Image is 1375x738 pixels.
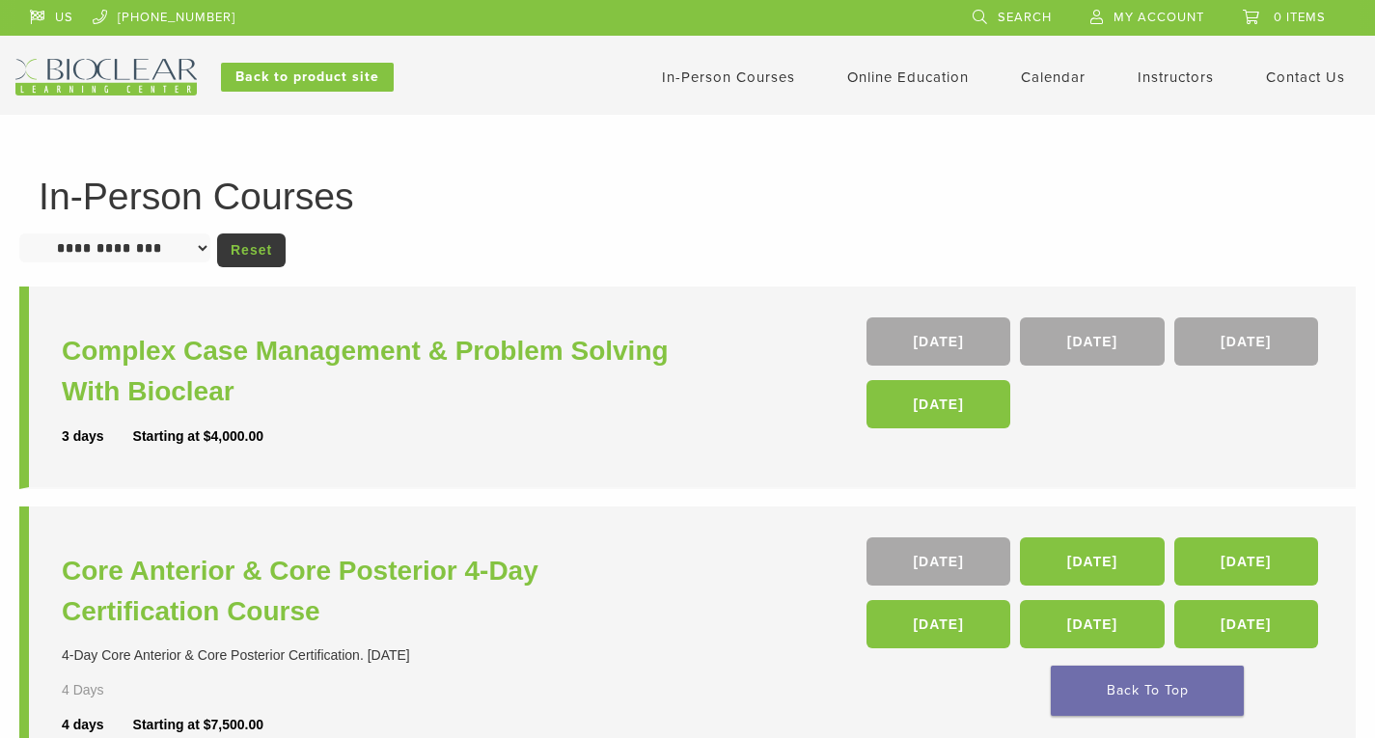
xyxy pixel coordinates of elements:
div: , , , , , [866,537,1323,658]
div: 4 days [62,715,133,735]
a: In-Person Courses [662,68,795,86]
a: Contact Us [1266,68,1345,86]
a: [DATE] [866,380,1010,428]
a: Complex Case Management & Problem Solving With Bioclear [62,331,693,412]
a: [DATE] [1174,537,1318,586]
a: Calendar [1021,68,1086,86]
div: Starting at $4,000.00 [133,426,263,447]
div: 4-Day Core Anterior & Core Posterior Certification. [DATE] [62,645,693,666]
div: Starting at $7,500.00 [133,715,263,735]
span: My Account [1114,10,1204,25]
a: [DATE] [866,600,1010,648]
a: [DATE] [1174,600,1318,648]
a: Reset [217,233,286,267]
a: [DATE] [1174,317,1318,366]
a: Core Anterior & Core Posterior 4-Day Certification Course [62,551,693,632]
a: Back to product site [221,63,394,92]
a: [DATE] [866,537,1010,586]
a: Instructors [1138,68,1214,86]
h1: In-Person Courses [39,178,1336,215]
a: [DATE] [1020,537,1164,586]
span: Search [998,10,1052,25]
div: , , , [866,317,1323,438]
a: [DATE] [1020,600,1164,648]
a: Back To Top [1051,666,1244,716]
a: [DATE] [866,317,1010,366]
a: Online Education [847,68,969,86]
a: [DATE] [1020,317,1164,366]
div: 3 days [62,426,133,447]
span: 0 items [1274,10,1326,25]
img: Bioclear [15,59,197,96]
div: 4 Days [62,680,156,700]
